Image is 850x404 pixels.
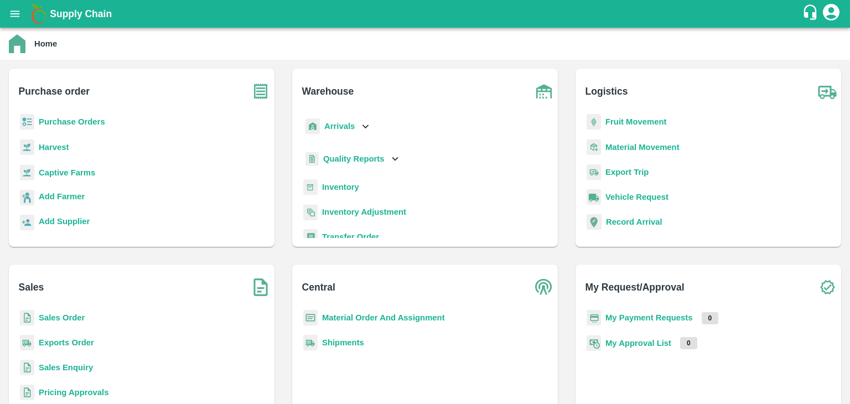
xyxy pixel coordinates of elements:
[39,338,94,347] a: Exports Order
[39,217,90,226] b: Add Supplier
[587,335,601,351] img: approval
[303,310,318,326] img: centralMaterial
[39,117,105,126] a: Purchase Orders
[20,385,34,401] img: sales
[20,335,34,351] img: shipments
[605,143,680,152] a: Material Movement
[680,337,697,349] p: 0
[322,232,379,241] a: Transfer Order
[606,217,662,226] a: Record Arrival
[19,84,90,99] b: Purchase order
[20,190,34,206] img: farmer
[587,164,601,180] img: delivery
[303,114,372,139] div: Arrivals
[39,192,85,201] b: Add Farmer
[39,168,95,177] a: Captive Farms
[28,3,50,25] img: logo
[587,139,601,156] img: material
[20,310,34,326] img: sales
[530,273,558,301] img: central
[305,118,320,134] img: whArrival
[39,313,85,322] a: Sales Order
[302,279,335,295] b: Central
[303,148,401,170] div: Quality Reports
[39,190,85,205] a: Add Farmer
[50,8,112,19] b: Supply Chain
[20,215,34,231] img: supplier
[605,313,693,322] a: My Payment Requests
[20,360,34,376] img: sales
[813,77,841,105] img: truck
[605,117,667,126] a: Fruit Movement
[322,183,359,191] a: Inventory
[802,4,821,24] div: customer-support
[813,273,841,301] img: check
[39,363,93,372] a: Sales Enquiry
[39,143,69,152] a: Harvest
[39,215,90,230] a: Add Supplier
[303,179,318,195] img: whInventory
[702,312,719,324] p: 0
[303,229,318,245] img: whTransfer
[585,279,685,295] b: My Request/Approval
[323,154,385,163] b: Quality Reports
[247,77,274,105] img: purchase
[247,273,274,301] img: soSales
[322,313,445,322] a: Material Order And Assignment
[587,189,601,205] img: vehicle
[303,335,318,351] img: shipments
[605,168,649,177] a: Export Trip
[303,204,318,220] img: inventory
[585,84,628,99] b: Logistics
[305,152,319,166] img: qualityReport
[39,388,108,397] a: Pricing Approvals
[20,164,34,181] img: harvest
[322,208,406,216] a: Inventory Adjustment
[587,214,602,230] img: recordArrival
[821,2,841,25] div: account of current user
[19,279,44,295] b: Sales
[587,114,601,130] img: fruit
[530,77,558,105] img: warehouse
[34,39,57,48] b: Home
[9,34,25,53] img: home
[20,139,34,156] img: harvest
[324,122,355,131] b: Arrivals
[2,1,28,27] button: open drawer
[302,84,354,99] b: Warehouse
[322,338,364,347] a: Shipments
[50,6,802,22] a: Supply Chain
[605,193,668,201] a: Vehicle Request
[587,310,601,326] img: payment
[605,339,671,348] a: My Approval List
[20,114,34,130] img: reciept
